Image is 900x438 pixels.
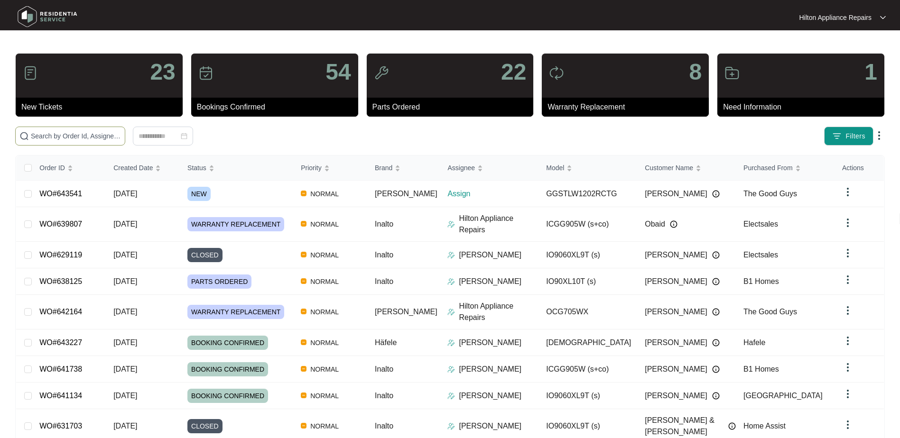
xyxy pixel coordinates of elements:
[538,329,637,356] td: [DEMOGRAPHIC_DATA]
[538,155,637,181] th: Model
[645,249,707,261] span: [PERSON_NAME]
[645,337,707,348] span: [PERSON_NAME]
[187,217,284,231] span: WARRANTY REPLACEMENT
[447,365,455,373] img: Assigner Icon
[301,366,306,372] img: Vercel Logo
[301,392,306,398] img: Vercel Logo
[39,338,82,347] a: WO#643227
[670,220,677,228] img: Info icon
[538,383,637,409] td: IO9060XL9T (s)
[306,306,343,318] span: NORMAL
[306,390,343,401] span: NORMAL
[645,415,724,438] span: [PERSON_NAME] & [PERSON_NAME]
[845,131,865,141] span: Filters
[39,392,82,400] a: WO#641134
[197,101,358,113] p: Bookings Confirmed
[459,420,521,432] p: [PERSON_NAME]
[301,221,306,227] img: Vercel Logo
[743,338,765,347] span: Hafele
[325,61,351,83] p: 54
[447,339,455,347] img: Assigner Icon
[842,274,854,285] img: dropdown arrow
[187,389,268,403] span: BOOKING CONFIRMED
[873,130,885,141] img: dropdown arrow
[150,61,175,83] p: 23
[375,220,393,228] span: Inalto
[842,335,854,347] img: dropdown arrow
[39,220,82,228] a: WO#639807
[743,392,823,400] span: [GEOGRAPHIC_DATA]
[799,13,872,22] p: Hilton Appliance Repairs
[187,305,284,319] span: WARRANTY REPLACEMENT
[743,220,778,228] span: Electsales
[187,362,268,376] span: BOOKING CONFIRMED
[832,131,842,141] img: filter icon
[301,339,306,345] img: Vercel Logo
[743,251,778,259] span: Electsales
[645,188,707,200] span: [PERSON_NAME]
[301,191,306,196] img: Vercel Logo
[645,390,707,401] span: [PERSON_NAME]
[306,420,343,432] span: NORMAL
[459,390,521,401] p: [PERSON_NAME]
[113,190,137,198] span: [DATE]
[842,362,854,373] img: dropdown arrow
[31,131,121,141] input: Search by Order Id, Assignee Name, Customer Name, Brand and Model
[447,163,475,173] span: Assignee
[447,220,455,228] img: Assigner Icon
[19,131,29,141] img: search-icon
[712,278,720,285] img: Info icon
[712,251,720,259] img: Info icon
[293,155,367,181] th: Priority
[538,268,637,295] td: IO90XL10T (s)
[306,188,343,200] span: NORMAL
[501,61,526,83] p: 22
[39,251,82,259] a: WO#629119
[301,252,306,257] img: Vercel Logo
[306,337,343,348] span: NORMAL
[842,419,854,430] img: dropdown arrow
[459,249,521,261] p: [PERSON_NAME]
[447,392,455,400] img: Assigner Icon
[712,339,720,347] img: Info icon
[538,356,637,383] td: ICGG905W (s+co)
[306,276,343,287] span: NORMAL
[824,127,873,146] button: filter iconFilters
[301,423,306,429] img: Vercel Logo
[14,2,81,31] img: residentia service logo
[198,65,213,81] img: icon
[21,101,183,113] p: New Tickets
[375,190,437,198] span: [PERSON_NAME]
[113,365,137,373] span: [DATE]
[113,308,137,316] span: [DATE]
[842,305,854,316] img: dropdown arrow
[645,276,707,287] span: [PERSON_NAME]
[736,155,835,181] th: Purchased From
[549,65,564,81] img: icon
[375,163,392,173] span: Brand
[743,190,797,198] span: The Good Guys
[723,101,884,113] p: Need Information
[459,276,521,287] p: [PERSON_NAME]
[880,15,886,20] img: dropdown arrow
[106,155,180,181] th: Created Date
[459,337,521,348] p: [PERSON_NAME]
[538,181,637,207] td: GGSTLW1202RCTG
[447,308,455,316] img: Assigner Icon
[645,163,693,173] span: Customer Name
[113,338,137,347] span: [DATE]
[743,422,786,430] span: Home Assist
[538,242,637,268] td: IO9060XL9T (s)
[743,163,792,173] span: Purchased From
[39,422,82,430] a: WO#631703
[447,278,455,285] img: Assigner Icon
[113,392,137,400] span: [DATE]
[743,277,779,285] span: B1 Homes
[375,365,393,373] span: Inalto
[375,338,397,347] span: Häfele
[187,187,211,201] span: NEW
[447,251,455,259] img: Assigner Icon
[113,220,137,228] span: [DATE]
[447,422,455,430] img: Assigner Icon
[645,306,707,318] span: [PERSON_NAME]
